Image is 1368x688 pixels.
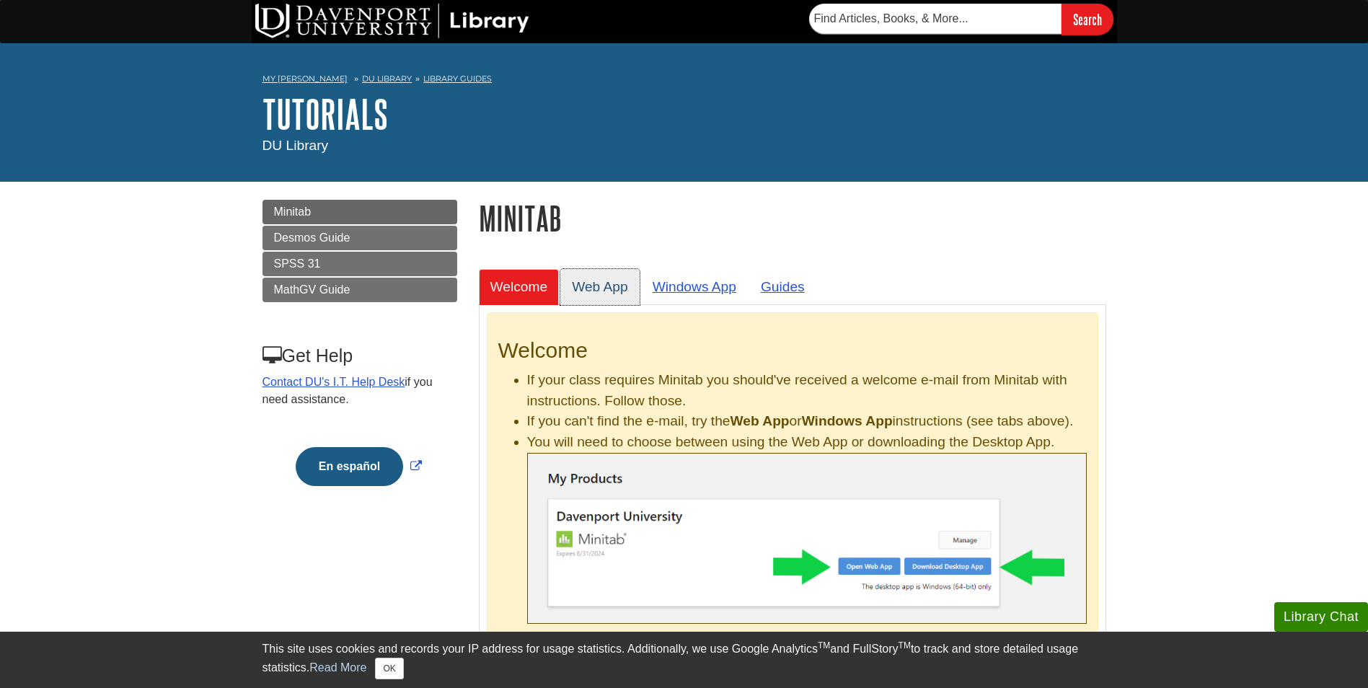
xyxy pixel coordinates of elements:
[262,138,329,153] span: DU Library
[274,283,350,296] span: MathGV Guide
[423,74,492,84] a: Library Guides
[375,658,403,679] button: Close
[274,257,321,270] span: SPSS 31
[749,269,816,304] a: Guides
[255,4,529,38] img: DU Library
[262,640,1106,679] div: This site uses cookies and records your IP address for usage statistics. Additionally, we use Goo...
[262,376,405,388] a: Contact DU's I.T. Help Desk
[527,370,1087,412] li: If your class requires Minitab you should've received a welcome e-mail from Minitab with instruct...
[899,640,911,650] sup: TM
[479,269,560,304] a: Welcome
[262,345,456,366] h3: Get Help
[262,278,457,302] a: MathGV Guide
[1274,602,1368,632] button: Library Chat
[731,413,790,428] b: Web App
[274,206,312,218] span: Minitab
[292,460,425,472] a: Link opens in new window
[262,200,457,224] a: Minitab
[809,4,1062,34] input: Find Articles, Books, & More...
[262,374,456,408] p: if you need assistance.
[479,200,1106,237] h1: Minitab
[527,453,1087,624] img: Minitab .exe file finished downloaded
[262,200,457,511] div: Guide Page Menu
[560,269,640,304] a: Web App
[362,74,412,84] a: DU Library
[262,226,457,250] a: Desmos Guide
[1062,4,1113,35] input: Search
[802,413,893,428] b: Windows App
[527,432,1087,624] li: You will need to choose between using the Web App or downloading the Desktop App.
[527,411,1087,432] li: If you can't find the e-mail, try the or instructions (see tabs above).
[262,92,388,136] a: Tutorials
[818,640,830,650] sup: TM
[641,269,748,304] a: Windows App
[809,4,1113,35] form: Searches DU Library's articles, books, and more
[309,661,366,674] a: Read More
[262,252,457,276] a: SPSS 31
[262,73,348,85] a: My [PERSON_NAME]
[296,447,403,486] button: En español
[262,69,1106,92] nav: breadcrumb
[498,338,1087,363] h2: Welcome
[274,231,350,244] span: Desmos Guide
